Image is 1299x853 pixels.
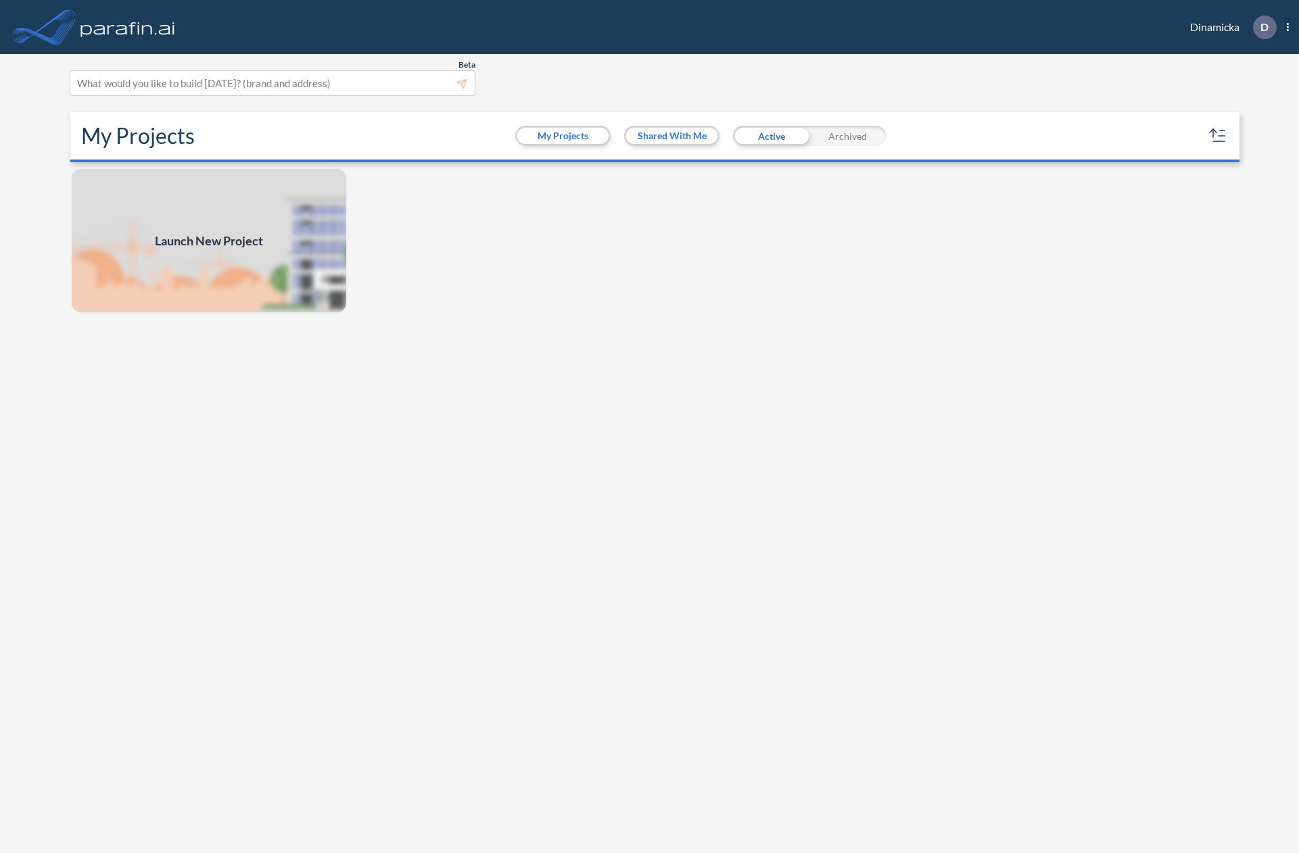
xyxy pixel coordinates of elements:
button: My Projects [517,128,609,144]
span: Launch New Project [155,232,263,250]
img: logo [78,14,178,41]
div: Active [733,126,809,146]
p: D [1260,21,1269,33]
div: Archived [809,126,886,146]
h2: My Projects [81,123,195,149]
button: Shared With Me [626,128,717,144]
button: sort [1207,125,1229,147]
a: Launch New Project [70,168,348,314]
img: add [70,168,348,314]
span: Beta [458,59,475,70]
div: Dinamicka [1170,16,1289,39]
